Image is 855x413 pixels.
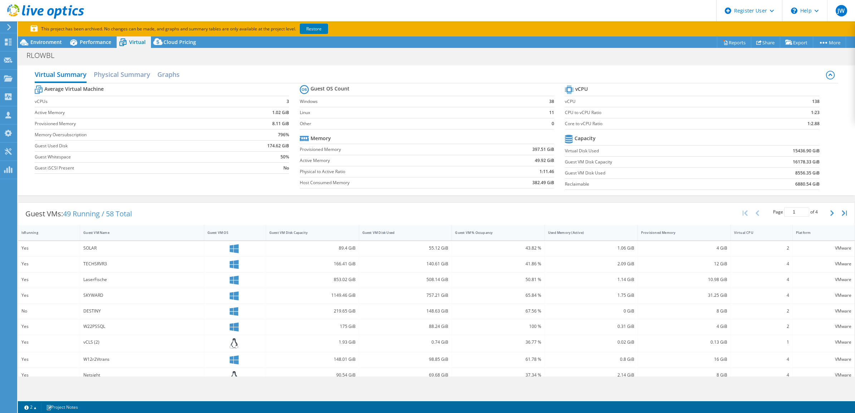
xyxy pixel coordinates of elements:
b: Guest OS Count [311,85,350,92]
h2: Virtual Summary [35,67,87,83]
div: 65.84 % [455,291,541,299]
label: Core to vCPU Ratio [565,120,761,127]
span: 49 Running / 58 Total [63,209,132,218]
div: 10.98 GiB [641,276,727,284]
div: 16 GiB [641,355,727,363]
div: 55.12 GiB [362,244,449,252]
div: 2.14 GiB [548,371,634,379]
h2: Physical Summary [94,67,150,82]
div: 1149.46 GiB [269,291,356,299]
div: VMware [796,338,851,346]
div: Guest VM Name [83,230,192,235]
div: VMware [796,276,851,284]
b: 11 [549,109,554,116]
div: 219.65 GiB [269,307,356,315]
div: 4 [734,291,789,299]
div: 2.09 GiB [548,260,634,268]
b: 8556.35 GiB [795,169,820,177]
b: Memory [311,135,331,142]
div: 166.41 GiB [269,260,356,268]
b: Average Virtual Machine [44,85,104,93]
b: 8.11 GiB [272,120,289,127]
div: Yes [21,291,77,299]
label: Linux [300,109,531,116]
div: Platform [796,230,843,235]
b: 1:11.46 [539,168,554,175]
div: 61.78 % [455,355,541,363]
b: vCPU [575,85,588,93]
b: 138 [812,98,820,105]
div: 37.34 % [455,371,541,379]
div: Provisioned Memory [641,230,719,235]
div: Yes [21,260,77,268]
label: Memory Oversubscription [35,131,228,138]
div: 98.85 GiB [362,355,449,363]
b: 3 [287,98,289,105]
a: More [813,37,846,48]
div: 4 [734,276,789,284]
a: Reports [717,37,751,48]
div: 4 [734,260,789,268]
span: JW [836,5,847,16]
div: 1.14 GiB [548,276,634,284]
div: IsRunning [21,230,68,235]
div: VMware [796,244,851,252]
div: Yes [21,244,77,252]
b: 38 [549,98,554,105]
div: 148.63 GiB [362,307,449,315]
span: 4 [815,209,818,215]
label: Guest VM Disk Capacity [565,158,731,166]
input: jump to page [784,207,809,217]
label: Active Memory [35,109,228,116]
div: 175 GiB [269,323,356,330]
div: 1.93 GiB [269,338,356,346]
div: 4 GiB [641,323,727,330]
div: 8 GiB [641,371,727,379]
div: 41.86 % [455,260,541,268]
b: 1.02 GiB [272,109,289,116]
h2: Graphs [157,67,180,82]
div: Virtual CPU [734,230,781,235]
div: TECHSRVR3 [83,260,200,268]
label: Host Consumed Memory [300,179,480,186]
label: Reclaimable [565,181,731,188]
div: 0.8 GiB [548,355,634,363]
label: Windows [300,98,531,105]
div: VMware [796,307,851,315]
div: 4 [734,355,789,363]
span: Environment [30,39,62,45]
div: VMware [796,260,851,268]
a: Restore [300,24,328,34]
h1: RLOWBL [23,51,65,59]
a: Export [780,37,813,48]
b: 6880.54 GiB [795,181,820,188]
b: 796% [278,131,289,138]
span: Virtual [129,39,146,45]
span: Performance [80,39,111,45]
div: 853.02 GiB [269,276,356,284]
div: 0.74 GiB [362,338,449,346]
div: 757.21 GiB [362,291,449,299]
label: Other [300,120,531,127]
div: W12r2Vtrans [83,355,200,363]
div: VMware [796,355,851,363]
div: 2 [734,244,789,252]
span: Page of [773,207,818,217]
label: Provisioned Memory [300,146,480,153]
div: vCLS (2) [83,338,200,346]
div: LaserFische [83,276,200,284]
div: Yes [21,355,77,363]
div: Guest VM % Occupancy [455,230,533,235]
span: Cloud Pricing [163,39,196,45]
div: 4 GiB [641,244,727,252]
div: Yes [21,323,77,330]
div: 100 % [455,323,541,330]
b: 1:23 [811,109,820,116]
label: Physical to Active Ratio [300,168,480,175]
b: Capacity [575,135,596,142]
b: 0 [552,120,554,127]
div: 43.82 % [455,244,541,252]
div: 88.24 GiB [362,323,449,330]
div: 50.81 % [455,276,541,284]
div: 0.13 GiB [641,338,727,346]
